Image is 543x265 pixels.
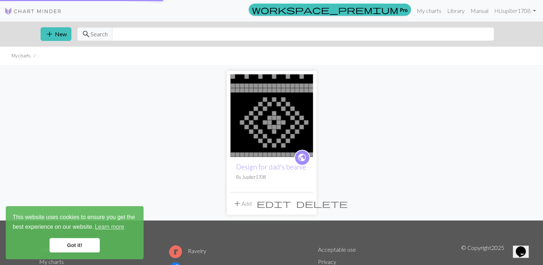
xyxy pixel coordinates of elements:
[230,197,254,210] button: Add
[41,27,71,41] button: New
[294,150,310,166] a: public
[468,4,491,18] a: Manual
[6,206,144,259] div: cookieconsent
[233,199,242,209] span: add
[257,199,291,209] span: edit
[254,197,294,210] button: Edit
[252,5,398,15] span: workspace_premium
[298,150,306,165] i: public
[236,163,306,171] a: Design for dad's beanie
[82,29,90,39] span: search
[230,111,313,118] a: Design for dad's beanie
[94,222,125,232] a: learn more about cookies
[13,213,137,232] span: This website uses cookies to ensure you get the best experience on our website.
[169,245,182,258] img: Ravelry logo
[50,238,100,252] a: dismiss cookie message
[318,246,356,253] a: Acceptable use
[294,197,350,210] button: Delete
[444,4,468,18] a: Library
[298,152,306,163] span: public
[414,4,444,18] a: My charts
[318,258,336,265] a: Privacy
[230,74,313,157] img: Design for dad's beanie
[491,4,539,18] a: HiJupiter1708
[249,4,411,16] a: Pro
[513,236,536,258] iframe: chat widget
[45,29,54,39] span: add
[236,174,307,181] p: By Jupiter1708
[169,247,206,254] a: Ravelry
[39,258,64,265] a: My charts
[90,30,108,38] span: Search
[257,199,291,208] i: Edit
[4,7,62,15] img: Logo
[296,199,348,209] span: delete
[11,52,31,59] li: My charts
